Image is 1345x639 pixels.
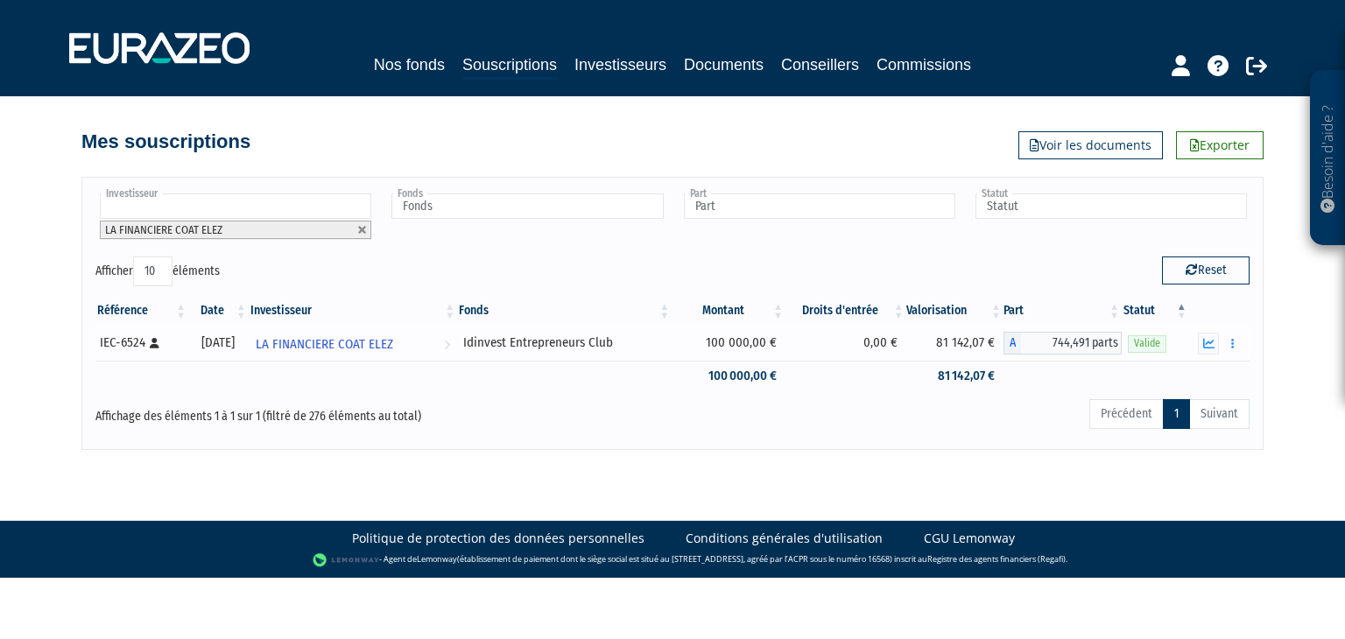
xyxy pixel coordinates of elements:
th: Statut : activer pour trier la colonne par ordre d&eacute;croissant [1122,296,1189,326]
div: - Agent de (établissement de paiement dont le siège social est situé au [STREET_ADDRESS], agréé p... [18,551,1327,569]
th: Date: activer pour trier la colonne par ordre croissant [188,296,249,326]
th: Droits d'entrée: activer pour trier la colonne par ordre croissant [785,296,906,326]
td: 100 000,00 € [672,326,785,361]
div: [DATE] [194,334,243,352]
label: Afficher éléments [95,256,220,286]
span: LA FINANCIERE COAT ELEZ [256,328,393,361]
th: Fonds: activer pour trier la colonne par ordre croissant [457,296,672,326]
a: Commissions [877,53,971,77]
div: Affichage des éléments 1 à 1 sur 1 (filtré de 276 éléments au total) [95,397,561,425]
a: Conseillers [781,53,859,77]
th: Montant: activer pour trier la colonne par ordre croissant [672,296,785,326]
td: 0,00 € [785,326,906,361]
h4: Mes souscriptions [81,131,250,152]
th: Part: activer pour trier la colonne par ordre croissant [1003,296,1122,326]
td: 81 142,07 € [906,326,1003,361]
img: logo-lemonway.png [313,551,380,569]
th: Valorisation: activer pour trier la colonne par ordre croissant [906,296,1003,326]
p: Besoin d'aide ? [1318,80,1338,237]
a: Souscriptions [462,53,557,80]
button: Reset [1162,256,1250,284]
div: Idinvest Entrepreneurs Club [463,334,665,352]
div: A - Idinvest Entrepreneurs Club [1003,332,1122,355]
a: Exporter [1176,131,1264,159]
a: Conditions générales d'utilisation [686,530,883,547]
img: 1732889491-logotype_eurazeo_blanc_rvb.png [69,32,250,64]
a: Documents [684,53,764,77]
th: Investisseur: activer pour trier la colonne par ordre croissant [249,296,457,326]
a: 1 [1163,399,1190,429]
a: CGU Lemonway [924,530,1015,547]
a: Lemonway [417,553,457,565]
a: LA FINANCIERE COAT ELEZ [249,326,457,361]
i: [Français] Personne physique [150,338,159,348]
span: 744,491 parts [1021,332,1122,355]
a: Nos fonds [374,53,445,77]
span: LA FINANCIERE COAT ELEZ [105,223,222,236]
a: Politique de protection des données personnelles [352,530,644,547]
i: Voir l'investisseur [444,328,450,361]
span: Valide [1128,335,1166,352]
td: 100 000,00 € [672,361,785,391]
td: 81 142,07 € [906,361,1003,391]
a: Investisseurs [574,53,666,77]
a: Voir les documents [1018,131,1163,159]
a: Registre des agents financiers (Regafi) [927,553,1066,565]
select: Afficheréléments [133,256,173,286]
th: Référence : activer pour trier la colonne par ordre croissant [95,296,188,326]
div: IEC-6524 [100,334,182,352]
span: A [1003,332,1021,355]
